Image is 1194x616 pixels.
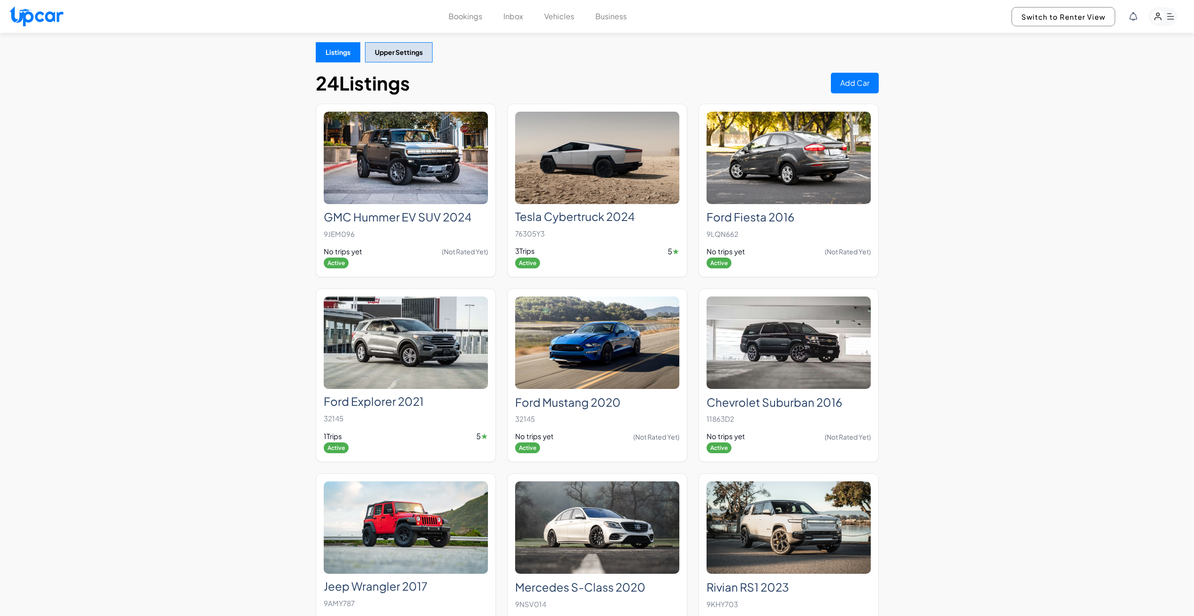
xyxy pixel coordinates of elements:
h2: Ford Explorer 2021 [324,395,488,408]
span: ★ [672,246,679,257]
span: Active [324,258,349,268]
img: GMC Hummer EV SUV 2024 [324,112,488,204]
img: Tesla Cybertruck 2024 [515,112,679,204]
p: 9AMY787 [324,597,488,610]
span: Active [707,258,731,268]
button: Listings [316,42,360,62]
img: Jeep Wrangler 2017 [324,481,488,574]
button: Business [595,11,627,22]
p: 9JEM096 [324,228,488,241]
button: Inbox [503,11,523,22]
button: Upper Settings [365,42,433,62]
img: Mercedes S-Class 2020 [515,481,679,574]
img: Ford Mustang 2020 [515,297,679,389]
span: 5 [668,246,679,257]
button: Vehicles [544,11,574,22]
p: 9NSV014 [515,598,679,611]
h2: Ford Mustang 2020 [515,395,679,409]
span: Active [515,442,540,453]
img: Upcar Logo [9,6,63,26]
span: (Not Rated Yet) [442,247,488,256]
h2: Chevrolet Suburban 2016 [707,395,871,409]
span: No trips yet [324,246,362,257]
p: 76305Y3 [515,227,679,240]
span: No trips yet [707,431,745,442]
img: Ford Explorer 2021 [324,297,488,389]
p: 9LQN662 [707,228,871,241]
span: (Not Rated Yet) [633,432,679,441]
img: Chevrolet Suburban 2016 [707,297,871,389]
span: (Not Rated Yet) [825,432,871,441]
h2: GMC Hummer EV SUV 2024 [324,210,488,224]
button: Bookings [449,11,482,22]
h1: 24 Listings [316,72,410,94]
span: ★ [481,431,488,442]
h2: Tesla Cybertruck 2024 [515,210,679,223]
span: 5 [476,431,488,442]
button: Add Car [831,73,879,93]
h2: Jeep Wrangler 2017 [324,579,488,593]
button: Switch to Renter View [1011,7,1115,26]
h2: Rivian RS1 2023 [707,580,871,594]
span: No trips yet [707,246,745,257]
h2: Ford Fiesta 2016 [707,210,871,224]
p: 11863D2 [707,412,871,426]
p: 32145 [324,412,488,425]
span: No trips yet [515,431,554,442]
img: Ford Fiesta 2016 [707,112,871,204]
span: 1 Trips [324,431,342,442]
h2: Mercedes S-Class 2020 [515,580,679,594]
span: (Not Rated Yet) [825,247,871,256]
p: 32145 [515,412,679,426]
span: 3 Trips [515,246,535,257]
span: Active [707,442,731,453]
img: Rivian RS1 2023 [707,481,871,574]
p: 9KHY703 [707,598,871,611]
span: Active [515,258,540,268]
span: Active [324,442,349,453]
